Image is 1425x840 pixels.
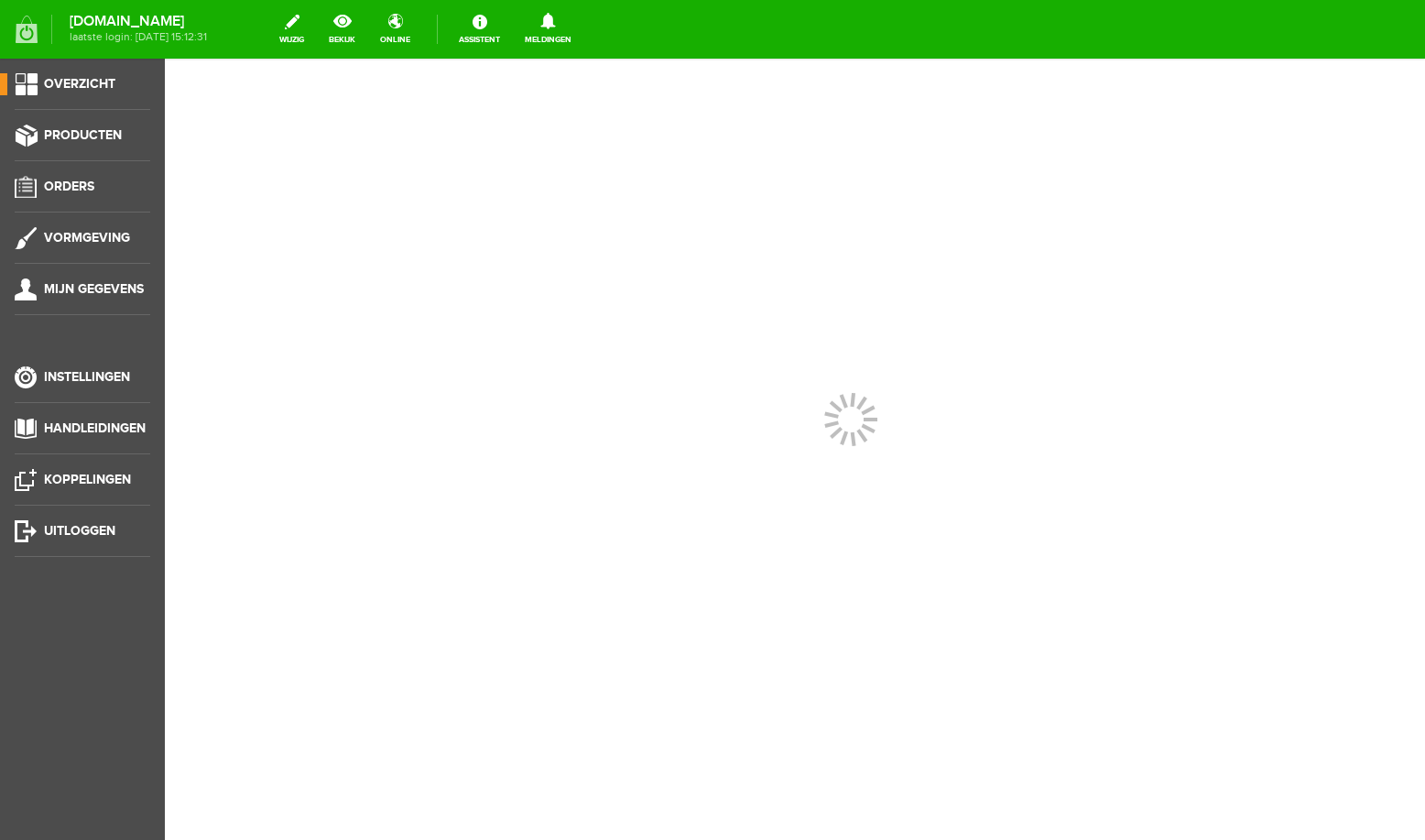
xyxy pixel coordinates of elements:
[369,9,421,49] a: online
[44,281,144,297] span: Mijn gegevens
[318,9,366,49] a: bekijk
[44,523,115,539] span: Uitloggen
[44,127,122,143] span: Producten
[44,369,130,385] span: Instellingen
[514,9,582,49] a: Meldingen
[448,9,511,49] a: Assistent
[70,16,207,27] strong: [DOMAIN_NAME]
[268,9,315,49] a: wijzig
[44,230,130,245] span: Vormgeving
[44,472,131,487] span: Koppelingen
[44,179,94,194] span: Orders
[44,76,115,92] span: Overzicht
[70,32,207,42] span: laatste login: [DATE] 15:12:31
[44,420,146,436] span: Handleidingen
